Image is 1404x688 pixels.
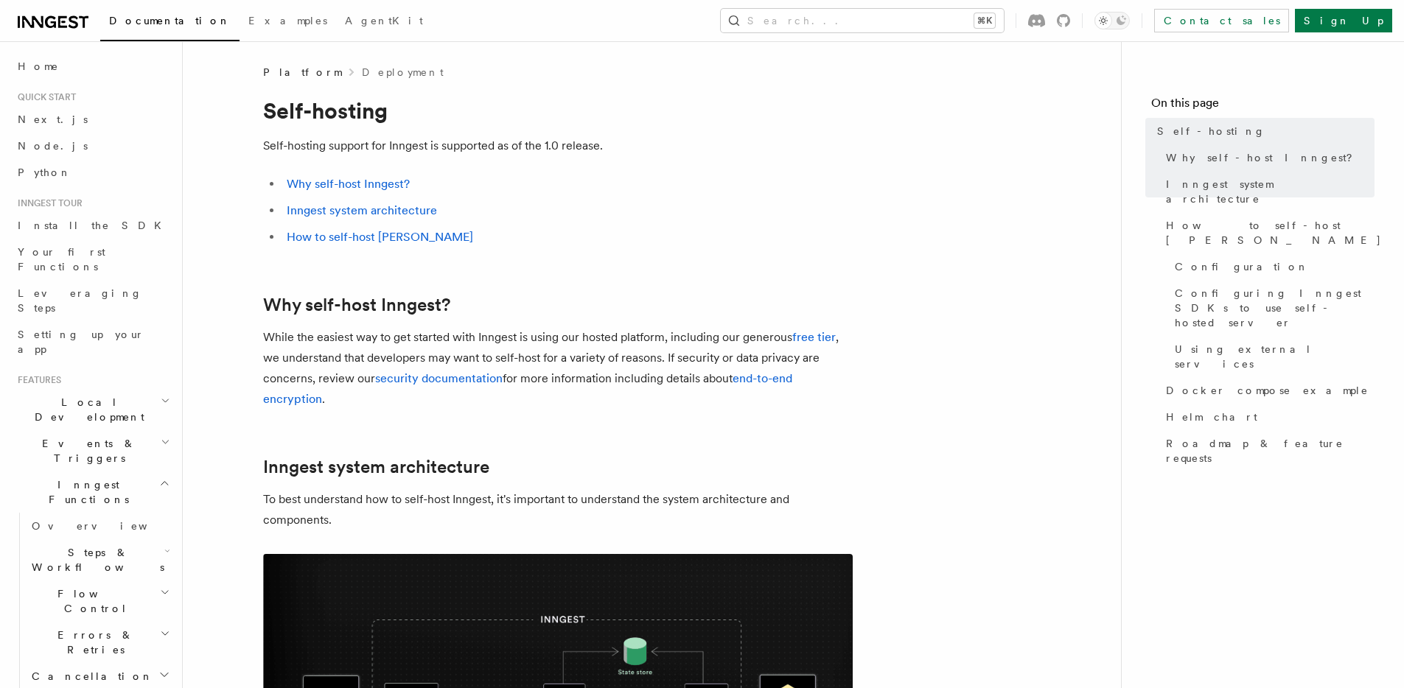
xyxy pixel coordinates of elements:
a: Next.js [12,106,173,133]
a: Home [12,53,173,80]
span: Errors & Retries [26,628,160,657]
a: Inngest system architecture [1160,171,1375,212]
button: Local Development [12,389,173,430]
a: Sign Up [1295,9,1392,32]
a: Python [12,159,173,186]
span: Platform [263,65,341,80]
p: To best understand how to self-host Inngest, it's important to understand the system architecture... [263,489,853,530]
a: How to self-host [PERSON_NAME] [1160,212,1375,253]
button: Errors & Retries [26,622,173,663]
a: Setting up your app [12,321,173,362]
button: Toggle dark mode [1094,12,1130,29]
a: Configuring Inngest SDKs to use self-hosted server [1169,280,1375,336]
span: Flow Control [26,586,160,616]
span: AgentKit [345,15,423,27]
a: Using external services [1169,336,1375,377]
a: AgentKit [336,4,432,40]
span: Node.js [18,140,88,152]
span: Inngest Functions [12,477,159,507]
span: Why self-host Inngest? [1166,150,1363,165]
span: Your first Functions [18,246,105,273]
a: Why self-host Inngest? [1160,144,1375,171]
a: Leveraging Steps [12,280,173,321]
a: security documentation [375,371,503,385]
a: Your first Functions [12,239,173,280]
h1: Self-hosting [263,97,853,124]
span: Using external services [1175,342,1375,371]
a: Roadmap & feature requests [1160,430,1375,471]
span: Helm chart [1166,410,1257,424]
button: Inngest Functions [12,471,173,513]
a: Configuration [1169,253,1375,280]
a: Helm chart [1160,404,1375,430]
span: Cancellation [26,669,153,684]
a: Why self-host Inngest? [287,177,410,191]
span: Docker compose example [1166,383,1369,398]
span: Examples [248,15,327,27]
span: Configuring Inngest SDKs to use self-hosted server [1175,286,1375,330]
a: Node.js [12,133,173,159]
a: Deployment [362,65,444,80]
p: While the easiest way to get started with Inngest is using our hosted platform, including our gen... [263,327,853,410]
span: Leveraging Steps [18,287,142,314]
span: Documentation [109,15,231,27]
button: Steps & Workflows [26,539,173,580]
a: Self-hosting [1151,118,1375,144]
span: Roadmap & feature requests [1166,436,1375,466]
button: Search...⌘K [721,9,1004,32]
span: Install the SDK [18,220,170,231]
span: Inngest system architecture [1166,177,1375,206]
a: Examples [240,4,336,40]
a: Contact sales [1154,9,1289,32]
span: Quick start [12,91,76,103]
a: Documentation [100,4,240,41]
span: Steps & Workflows [26,545,164,575]
span: Features [12,374,61,386]
a: Overview [26,513,173,539]
span: Self-hosting [1157,124,1265,138]
span: Inngest tour [12,197,83,209]
kbd: ⌘K [974,13,995,28]
span: Local Development [12,395,161,424]
span: Events & Triggers [12,436,161,466]
h4: On this page [1151,94,1375,118]
a: Inngest system architecture [287,203,437,217]
span: Overview [32,520,184,532]
span: Configuration [1175,259,1309,274]
a: Docker compose example [1160,377,1375,404]
span: How to self-host [PERSON_NAME] [1166,218,1382,248]
a: free tier [792,330,836,344]
span: Python [18,166,71,178]
span: Next.js [18,113,88,125]
button: Flow Control [26,580,173,622]
button: Events & Triggers [12,430,173,471]
a: How to self-host [PERSON_NAME] [287,230,473,244]
a: Why self-host Inngest? [263,295,450,315]
span: Home [18,59,59,74]
a: Inngest system architecture [263,457,489,477]
p: Self-hosting support for Inngest is supported as of the 1.0 release. [263,136,853,156]
span: Setting up your app [18,329,144,355]
a: Install the SDK [12,212,173,239]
